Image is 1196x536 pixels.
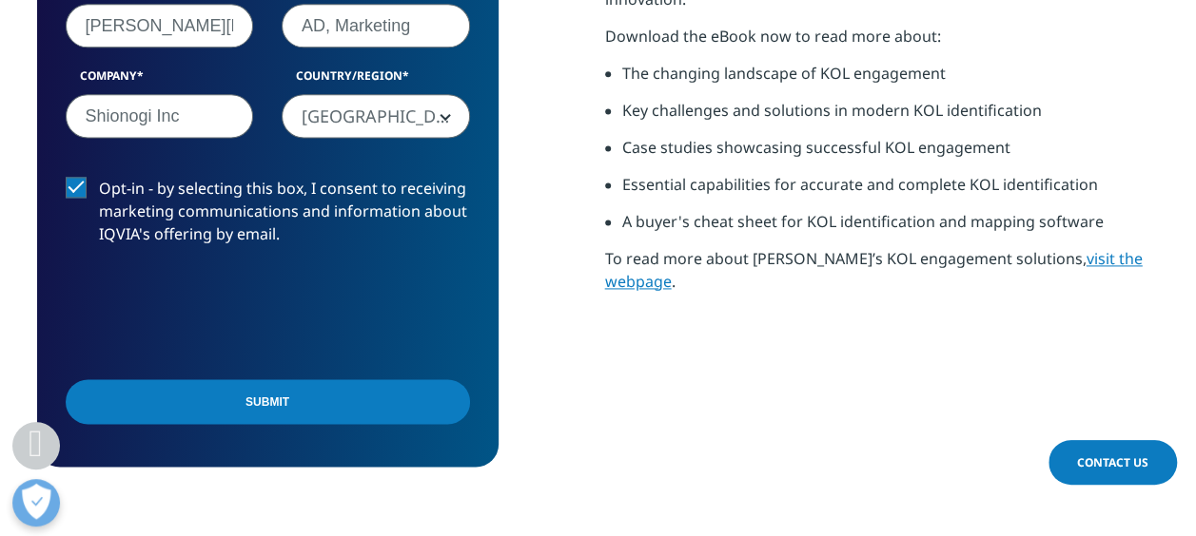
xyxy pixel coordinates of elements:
[1049,440,1177,485] a: Contact Us
[622,174,1098,195] span: Essential capabilities for accurate and complete KOL identification
[66,379,470,424] input: Submit
[605,248,1143,292] a: visit the webpage
[1077,454,1148,470] span: Contact Us
[605,26,941,47] span: Download the eBook now to read more about:
[622,63,946,84] span: The changing landscape of KOL engagement
[282,94,470,138] span: United States
[283,95,469,139] span: United States
[282,67,470,94] label: Country/Region
[605,248,1087,269] span: To read more about [PERSON_NAME]’s KOL engagement solutions,
[66,177,470,256] label: Opt-in - by selecting this box, I consent to receiving marketing communications and information a...
[622,100,1042,121] span: Key challenges and solutions in modern KOL identification
[66,67,254,94] label: Company
[672,271,676,292] span: .
[66,276,355,350] iframe: reCAPTCHA
[622,211,1104,232] span: A buyer's cheat sheet for KOL identification and mapping software
[12,479,60,526] button: Open Preferences
[622,137,1010,158] span: Case studies showcasing successful KOL engagement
